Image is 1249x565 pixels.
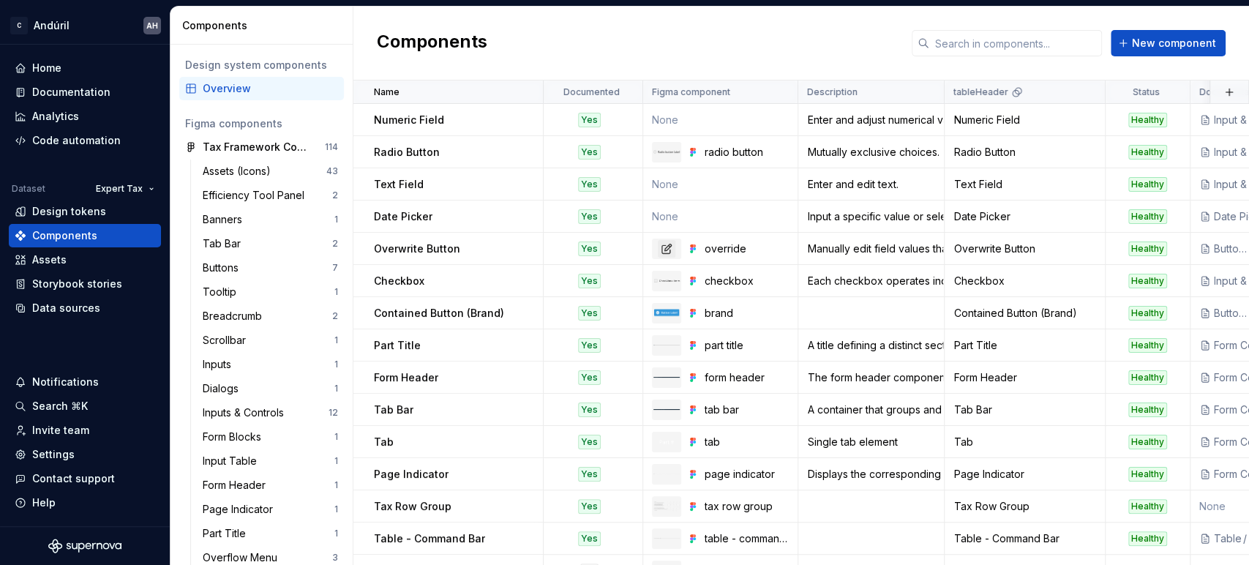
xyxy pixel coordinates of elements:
[945,467,1104,482] div: Page Indicator
[799,177,943,192] div: Enter and edit text.
[9,419,161,442] a: Invite team
[705,242,789,256] div: override
[653,538,680,539] img: table - command bar
[203,164,277,179] div: Assets (Icons)
[1128,145,1167,160] div: Healthy
[32,471,115,486] div: Contact support
[1128,370,1167,385] div: Healthy
[799,113,943,127] div: Enter and adjust numerical values.
[374,86,400,98] p: Name
[945,435,1104,449] div: Tab
[334,479,338,491] div: 1
[32,133,121,148] div: Code automation
[653,149,680,154] img: radio button
[578,113,601,127] div: Yes
[374,370,438,385] p: Form Header
[578,177,601,192] div: Yes
[32,252,67,267] div: Assets
[332,262,338,274] div: 7
[945,209,1104,224] div: Date Picker
[799,145,943,160] div: Mutually exclusive choices.
[705,370,789,385] div: form header
[578,145,601,160] div: Yes
[945,403,1104,417] div: Tab Bar
[32,85,110,100] div: Documentation
[9,370,161,394] button: Notifications
[653,377,680,378] img: form header
[32,399,88,414] div: Search ⌘K
[34,18,70,33] div: Andúril
[203,502,279,517] div: Page Indicator
[799,338,943,353] div: A title defining a distinct section of content within the page
[32,301,100,315] div: Data sources
[203,357,237,372] div: Inputs
[334,334,338,346] div: 1
[203,236,247,251] div: Tab Bar
[179,77,344,100] a: Overview
[374,467,449,482] p: Page Indicator
[334,286,338,298] div: 1
[945,113,1104,127] div: Numeric Field
[578,370,601,385] div: Yes
[334,455,338,467] div: 1
[374,177,424,192] p: Text Field
[945,145,1104,160] div: Radio Button
[374,242,460,256] p: Overwrite Button
[799,274,943,288] div: Each checkbox operates independently unless part of a grouped interaction.
[1128,435,1167,449] div: Healthy
[799,242,943,256] div: Manually edit field values that are otherwise system generated.
[9,491,161,515] button: Help
[9,394,161,418] button: Search ⌘K
[325,141,338,153] div: 114
[203,478,271,493] div: Form Header
[203,140,312,154] div: Tax Framework Components
[32,495,56,510] div: Help
[203,550,283,565] div: Overflow Menu
[799,209,943,224] div: Input a specific value or select a specific date in terms of month, year and day using the calend...
[9,200,161,223] a: Design tokens
[1128,531,1167,546] div: Healthy
[578,435,601,449] div: Yes
[332,310,338,322] div: 2
[643,168,798,201] td: None
[1128,113,1167,127] div: Healthy
[9,105,161,128] a: Analytics
[197,160,344,183] a: Assets (Icons)43
[643,201,798,233] td: None
[185,116,338,131] div: Figma components
[334,383,338,394] div: 1
[653,501,680,510] img: tax row group
[9,81,161,104] a: Documentation
[332,238,338,250] div: 2
[1128,403,1167,417] div: Healthy
[197,304,344,328] a: Breadcrumb2
[374,306,504,321] p: Contained Button (Brand)
[203,381,244,396] div: Dialogs
[563,86,620,98] p: Documented
[32,447,75,462] div: Settings
[578,209,601,224] div: Yes
[953,86,1008,98] p: tableHeader
[89,179,161,199] button: Expert Tax
[1132,36,1216,50] span: New component
[334,359,338,370] div: 1
[203,188,310,203] div: Efficiency Tool Panel
[197,329,344,352] a: Scrollbar1
[332,190,338,201] div: 2
[9,296,161,320] a: Data sources
[945,242,1104,256] div: Overwrite Button
[1214,531,1242,546] div: Table
[945,499,1104,514] div: Tax Row Group
[203,454,263,468] div: Input Table
[1128,338,1167,353] div: Healthy
[197,256,344,280] a: Buttons7
[799,403,943,417] div: A container that groups and displays tabs for navigating between different sections
[197,280,344,304] a: Tooltip1
[32,228,97,243] div: Components
[658,240,675,258] img: override
[578,467,601,482] div: Yes
[374,499,451,514] p: Tax Row Group
[653,434,680,450] img: tab
[146,20,158,31] div: AH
